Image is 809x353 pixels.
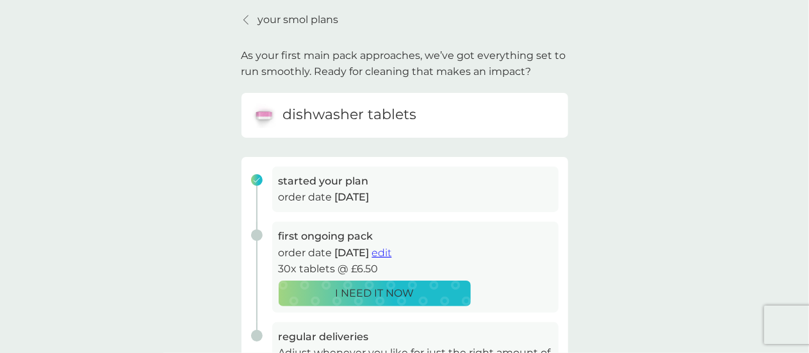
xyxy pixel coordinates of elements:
[251,103,277,128] img: dishwasher tablets
[279,173,552,190] h3: started your plan
[335,285,414,302] p: I NEED IT NOW
[372,245,392,261] button: edit
[279,245,552,261] p: order date
[279,261,552,277] p: 30x tablets @ £6.50
[279,228,552,245] h3: first ongoing pack
[335,247,370,259] span: [DATE]
[241,47,568,80] p: As your first main pack approaches, we’ve got everything set to run smoothly. Ready for cleaning ...
[258,12,339,28] p: your smol plans
[335,191,370,203] span: [DATE]
[372,247,392,259] span: edit
[241,12,339,28] a: your smol plans
[279,281,471,306] button: I NEED IT NOW
[279,329,552,345] h3: regular deliveries
[283,105,417,125] h6: dishwasher tablets
[279,189,552,206] p: order date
